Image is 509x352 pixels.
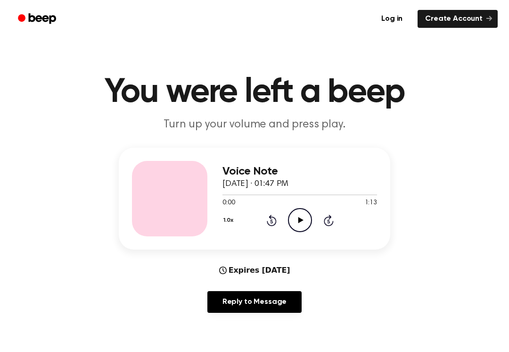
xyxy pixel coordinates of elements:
[13,75,496,109] h1: You were left a beep
[74,117,435,133] p: Turn up your volume and press play.
[365,198,377,208] span: 1:13
[222,212,237,228] button: 1.0x
[372,8,412,30] a: Log in
[207,291,302,313] a: Reply to Message
[222,198,235,208] span: 0:00
[11,10,65,28] a: Beep
[222,180,288,188] span: [DATE] · 01:47 PM
[222,165,377,178] h3: Voice Note
[219,265,290,276] div: Expires [DATE]
[418,10,498,28] a: Create Account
